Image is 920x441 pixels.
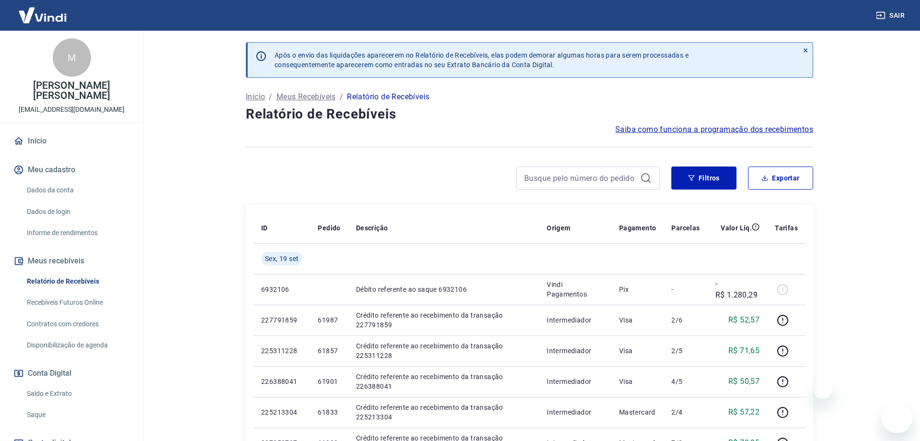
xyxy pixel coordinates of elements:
p: Intermediador [547,377,604,386]
button: Conta Digital [11,363,132,384]
button: Sair [874,7,908,24]
p: Descrição [356,223,388,233]
p: 2/6 [671,315,700,325]
p: R$ 71,65 [728,345,759,357]
input: Busque pelo número do pedido [524,171,636,185]
iframe: Botão para abrir a janela de mensagens [882,403,912,433]
p: Parcelas [671,223,700,233]
p: Crédito referente ao recebimento da transação 226388041 [356,372,531,391]
p: 2/5 [671,346,700,356]
a: Dados de login [23,202,132,222]
p: Intermediador [547,346,604,356]
p: [PERSON_NAME] [PERSON_NAME] [8,81,136,101]
a: Saiba como funciona a programação dos recebimentos [615,124,813,135]
a: Contratos com credores [23,314,132,334]
p: Origem [547,223,570,233]
p: Crédito referente ao recebimento da transação 225311228 [356,341,531,360]
a: Início [11,131,132,152]
p: Débito referente ao saque 6932106 [356,285,531,294]
p: - [671,285,700,294]
div: M [53,38,91,77]
a: Recebíveis Futuros Online [23,293,132,312]
span: Sex, 19 set [265,254,299,263]
a: Meus Recebíveis [276,91,336,103]
p: R$ 50,57 [728,376,759,387]
button: Filtros [671,167,736,190]
p: 227791859 [261,315,302,325]
p: Após o envio das liquidações aparecerem no Relatório de Recebíveis, elas podem demorar algumas ho... [275,50,689,70]
p: ID [261,223,268,233]
p: 6932106 [261,285,302,294]
p: Tarifas [775,223,798,233]
a: Saque [23,405,132,425]
button: Exportar [748,167,813,190]
a: Informe de rendimentos [23,223,132,243]
p: / [340,91,343,103]
p: 226388041 [261,377,302,386]
p: / [269,91,272,103]
p: Crédito referente ao recebimento da transação 227791859 [356,310,531,330]
p: Pagamento [619,223,656,233]
p: Intermediador [547,407,604,417]
p: Visa [619,346,656,356]
p: Visa [619,315,656,325]
p: Mastercard [619,407,656,417]
p: 225213304 [261,407,302,417]
p: 61833 [318,407,340,417]
p: 61987 [318,315,340,325]
p: [EMAIL_ADDRESS][DOMAIN_NAME] [19,105,125,115]
p: Valor Líq. [721,223,752,233]
p: Pedido [318,223,340,233]
p: R$ 57,22 [728,406,759,418]
a: Início [246,91,265,103]
h4: Relatório de Recebíveis [246,105,813,124]
p: Vindi Pagamentos [547,280,604,299]
a: Relatório de Recebíveis [23,272,132,291]
a: Dados da conta [23,180,132,200]
p: Visa [619,377,656,386]
p: -R$ 1.280,29 [715,278,760,301]
a: Saldo e Extrato [23,384,132,404]
p: 61901 [318,377,340,386]
button: Meus recebíveis [11,250,132,272]
p: Pix [619,285,656,294]
img: Vindi [11,0,74,30]
p: 225311228 [261,346,302,356]
p: Crédito referente ao recebimento da transação 225213304 [356,403,531,422]
button: Meu cadastro [11,159,132,180]
p: 61857 [318,346,340,356]
p: 4/5 [671,377,700,386]
a: Disponibilização de agenda [23,335,132,355]
p: Intermediador [547,315,604,325]
p: 2/4 [671,407,700,417]
p: R$ 52,57 [728,314,759,326]
iframe: Fechar mensagem [813,380,832,399]
p: Relatório de Recebíveis [347,91,429,103]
